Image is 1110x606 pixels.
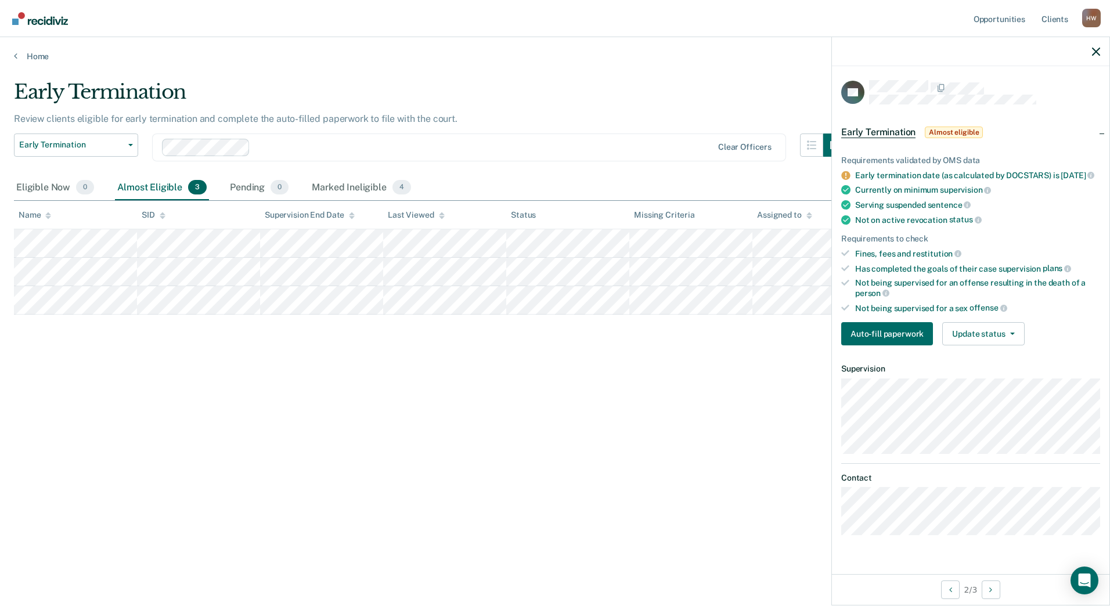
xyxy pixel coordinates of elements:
div: H W [1082,9,1101,27]
div: Last Viewed [388,210,444,220]
dt: Contact [841,473,1100,483]
div: Almost Eligible [115,175,209,201]
div: Marked Ineligible [309,175,413,201]
button: Profile dropdown button [1082,9,1101,27]
div: Early termination date (as calculated by DOCSTARS) is [DATE] [855,170,1100,181]
div: Not being supervised for a sex [855,303,1100,313]
button: Auto-fill paperwork [841,322,933,345]
button: Previous Opportunity [941,580,960,599]
div: Assigned to [757,210,812,220]
div: Requirements to check [841,234,1100,244]
div: Currently on minimum [855,185,1100,195]
span: restitution [913,249,961,258]
div: Clear officers [718,142,772,152]
span: person [855,288,889,298]
div: SID [142,210,165,220]
a: Home [14,51,1096,62]
div: Supervision End Date [265,210,355,220]
dt: Supervision [841,364,1100,374]
div: Name [19,210,51,220]
p: Review clients eligible for early termination and complete the auto-filled paperwork to file with... [14,113,457,124]
div: Eligible Now [14,175,96,201]
a: Navigate to form link [841,322,938,345]
div: Early Termination [14,80,846,113]
div: Requirements validated by OMS data [841,156,1100,165]
div: Has completed the goals of their case supervision [855,264,1100,274]
div: Missing Criteria [634,210,695,220]
span: status [949,215,982,224]
span: Early Termination [19,140,124,150]
span: 0 [76,180,94,195]
span: plans [1043,264,1071,273]
div: Fines, fees and [855,248,1100,259]
button: Update status [942,322,1024,345]
span: 4 [392,180,411,195]
div: Status [511,210,536,220]
span: Early Termination [841,127,916,138]
div: Pending [228,175,291,201]
span: supervision [940,185,991,194]
div: Serving suspended [855,200,1100,210]
div: 2 / 3 [832,574,1109,605]
div: Not on active revocation [855,215,1100,225]
img: Recidiviz [12,12,68,25]
div: Early TerminationAlmost eligible [832,114,1109,151]
span: 0 [271,180,289,195]
button: Next Opportunity [982,580,1000,599]
span: sentence [928,200,971,210]
span: offense [970,303,1007,312]
div: Open Intercom Messenger [1071,567,1098,594]
div: Not being supervised for an offense resulting in the death of a [855,278,1100,298]
span: 3 [188,180,207,195]
span: Almost eligible [925,127,983,138]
